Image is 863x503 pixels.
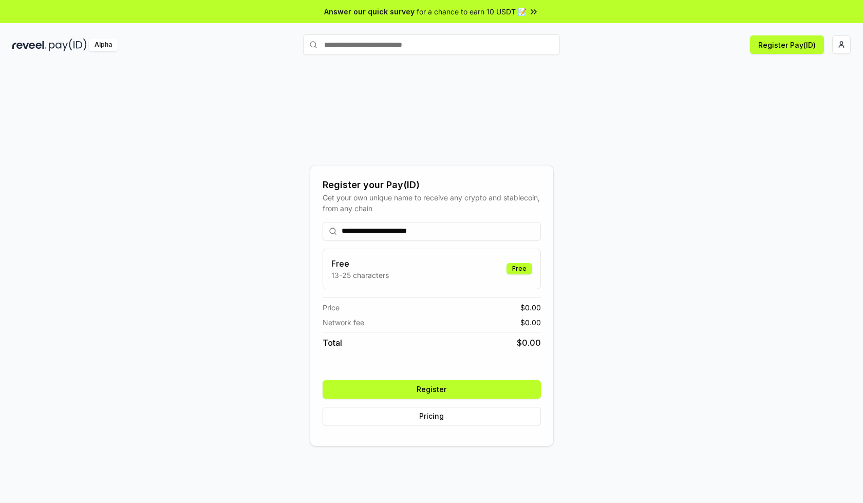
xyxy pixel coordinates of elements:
span: for a chance to earn 10 USDT 📝 [417,6,527,17]
button: Register Pay(ID) [750,35,824,54]
img: pay_id [49,39,87,51]
div: Free [506,263,532,274]
img: reveel_dark [12,39,47,51]
p: 13-25 characters [331,270,389,281]
span: $ 0.00 [520,302,541,313]
span: Network fee [323,317,364,328]
span: $ 0.00 [517,337,541,349]
div: Register your Pay(ID) [323,178,541,192]
span: Price [323,302,340,313]
button: Register [323,380,541,399]
button: Pricing [323,407,541,425]
h3: Free [331,257,389,270]
span: $ 0.00 [520,317,541,328]
div: Alpha [89,39,118,51]
span: Answer our quick survey [324,6,415,17]
div: Get your own unique name to receive any crypto and stablecoin, from any chain [323,192,541,214]
span: Total [323,337,342,349]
